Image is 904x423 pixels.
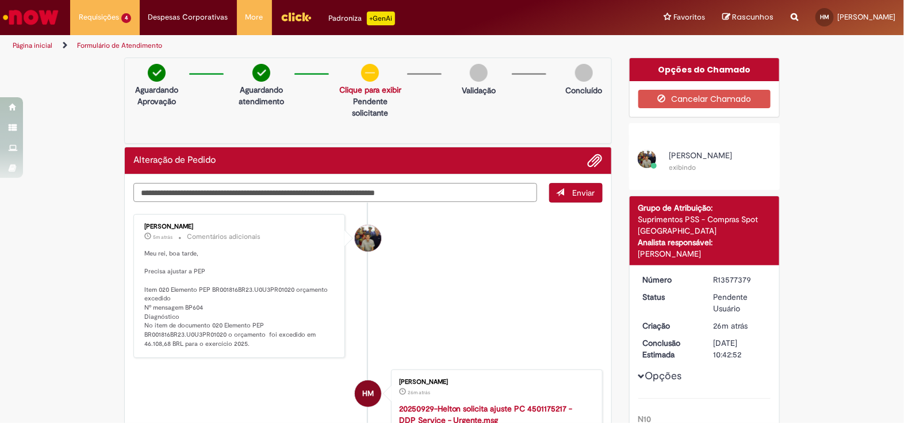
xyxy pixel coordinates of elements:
[630,58,780,81] div: Opções do Chamado
[148,12,228,23] span: Despesas Corporativas
[673,12,705,23] span: Favoritos
[573,188,595,198] span: Enviar
[408,389,430,396] time: 29/09/2025 14:42:13
[713,274,767,285] div: R13577379
[79,12,119,23] span: Requisições
[634,274,705,285] dt: Número
[148,64,166,82] img: check-circle-green.png
[638,90,771,108] button: Cancelar Chamado
[638,248,771,260] div: [PERSON_NAME]
[144,249,336,349] p: Meu rei, boa tarde, Precisa ajustar a PEP Item 020 Elemento PEP BR001816BR23.U0U3PR01020 orçament...
[638,237,771,248] div: Analista responsável:
[713,321,748,331] time: 29/09/2025 14:42:49
[713,337,767,360] div: [DATE] 10:42:52
[246,12,263,23] span: More
[669,150,733,161] span: [PERSON_NAME]
[837,12,895,22] span: [PERSON_NAME]
[129,84,183,107] p: Aguardando Aprovação
[820,13,829,21] span: HM
[362,380,374,407] span: HM
[634,291,705,303] dt: Status
[634,320,705,331] dt: Criação
[549,183,603,203] button: Enviar
[722,12,773,23] a: Rascunhos
[634,337,705,360] dt: Conclusão Estimada
[329,12,395,25] div: Padroniza
[355,225,381,251] div: undefined Online
[13,41,52,50] a: Página inicial
[361,64,379,82] img: circle-minus.png
[470,64,488,82] img: img-circle-grey.png
[355,380,381,407] div: Helton Pinto Monteiro
[339,96,401,119] p: Pendente solicitante
[713,321,748,331] span: 26m atrás
[638,202,771,214] div: Grupo de Atribuição:
[408,389,430,396] span: 26m atrás
[565,85,602,96] p: Concluído
[588,153,603,168] button: Adicionar anexos
[77,41,162,50] a: Formulário de Atendimento
[133,183,537,203] textarea: Digite sua mensagem aqui...
[1,6,60,29] img: ServiceNow
[144,223,336,230] div: [PERSON_NAME]
[575,64,593,82] img: img-circle-grey.png
[252,64,270,82] img: check-circle-green.png
[281,8,312,25] img: click_logo_yellow_360x200.png
[367,12,395,25] p: +GenAi
[669,163,696,172] small: exibindo
[133,155,216,166] h2: Alteração de Pedido Histórico de tíquete
[732,12,773,22] span: Rascunhos
[153,234,173,241] span: 5m atrás
[9,35,594,56] ul: Trilhas de página
[153,234,173,241] time: 29/09/2025 15:03:42
[187,232,261,242] small: Comentários adicionais
[399,379,591,386] div: [PERSON_NAME]
[638,214,771,237] div: Suprimentos PSS - Compras Spot [GEOGRAPHIC_DATA]
[713,320,767,331] div: 29/09/2025 14:42:49
[234,84,288,107] p: Aguardando atendimento
[339,85,401,95] a: Clique para exibir
[713,291,767,314] div: Pendente Usuário
[121,13,131,23] span: 4
[462,85,496,96] p: Validação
